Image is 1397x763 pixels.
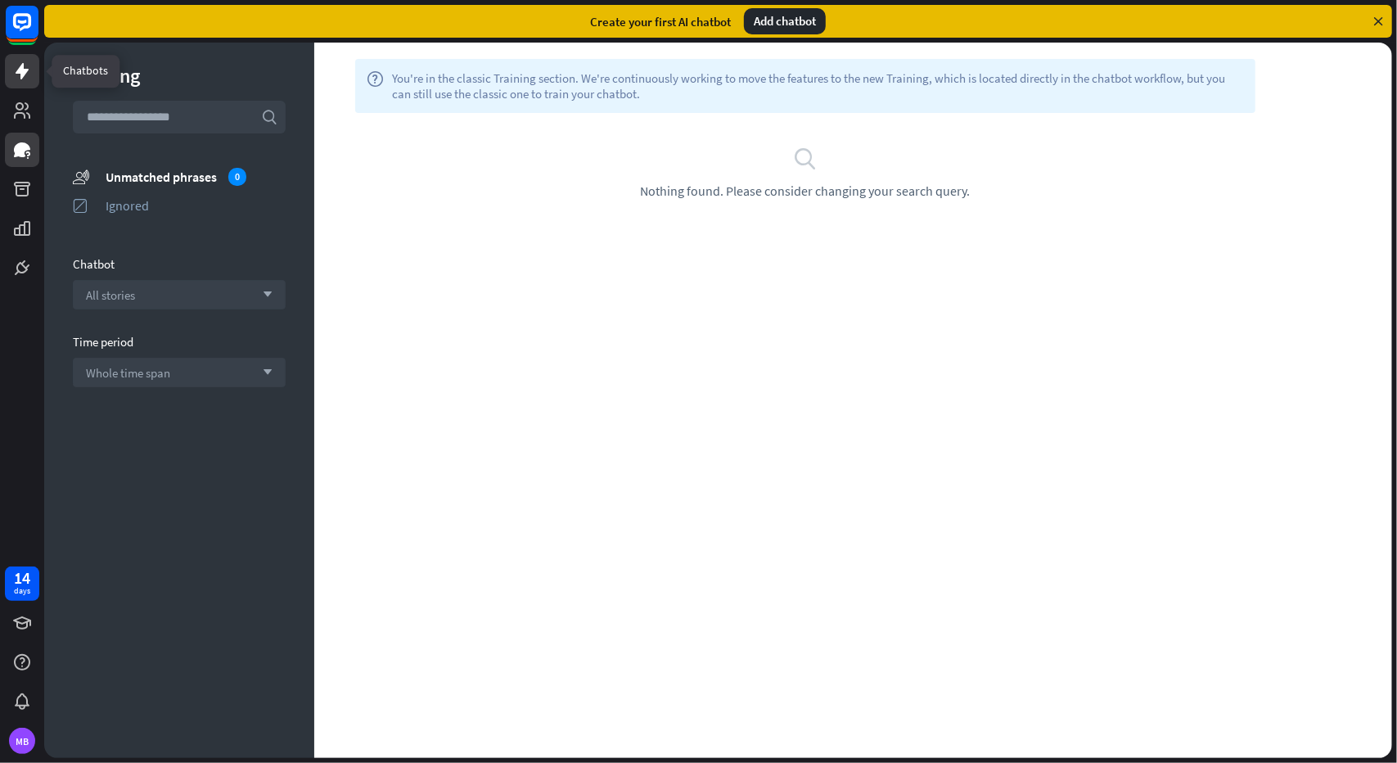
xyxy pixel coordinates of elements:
i: search [793,146,818,170]
div: Unmatched phrases [106,168,286,186]
div: Ignored [106,197,286,214]
i: search [261,109,277,125]
span: You're in the classic Training section. We're continuously working to move the features to the ne... [392,70,1244,102]
button: Open LiveChat chat widget [13,7,62,56]
span: All stories [86,287,135,303]
div: Training [73,63,286,88]
i: help [367,70,384,102]
span: Nothing found. Please consider changing your search query. [641,183,971,199]
i: arrow_down [255,368,273,377]
div: Create your first AI chatbot [590,14,731,29]
div: days [14,585,30,597]
div: Time period [73,334,286,350]
div: MB [9,728,35,754]
i: unmatched_phrases [73,168,89,185]
div: Add chatbot [744,8,826,34]
div: 0 [228,168,246,186]
span: Whole time span [86,365,170,381]
i: arrow_down [255,290,273,300]
i: ignored [73,197,89,214]
a: 14 days [5,567,39,601]
div: 14 [14,571,30,585]
div: Chatbot [73,256,286,272]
